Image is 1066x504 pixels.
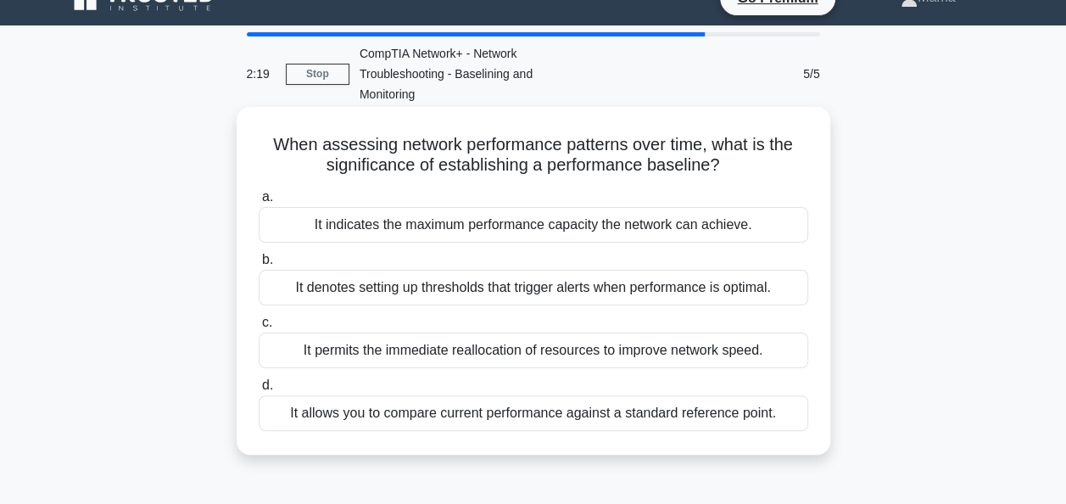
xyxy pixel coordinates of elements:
span: c. [262,315,272,329]
span: a. [262,189,273,204]
div: It denotes setting up thresholds that trigger alerts when performance is optimal. [259,270,808,305]
div: 2:19 [237,57,286,91]
div: It allows you to compare current performance against a standard reference point. [259,395,808,431]
div: It permits the immediate reallocation of resources to improve network speed. [259,333,808,368]
div: CompTIA Network+ - Network Troubleshooting - Baselining and Monitoring [349,36,583,111]
span: d. [262,378,273,392]
div: It indicates the maximum performance capacity the network can achieve. [259,207,808,243]
div: 5/5 [731,57,830,91]
a: Stop [286,64,349,85]
span: b. [262,252,273,266]
h5: When assessing network performance patterns over time, what is the significance of establishing a... [257,134,810,176]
